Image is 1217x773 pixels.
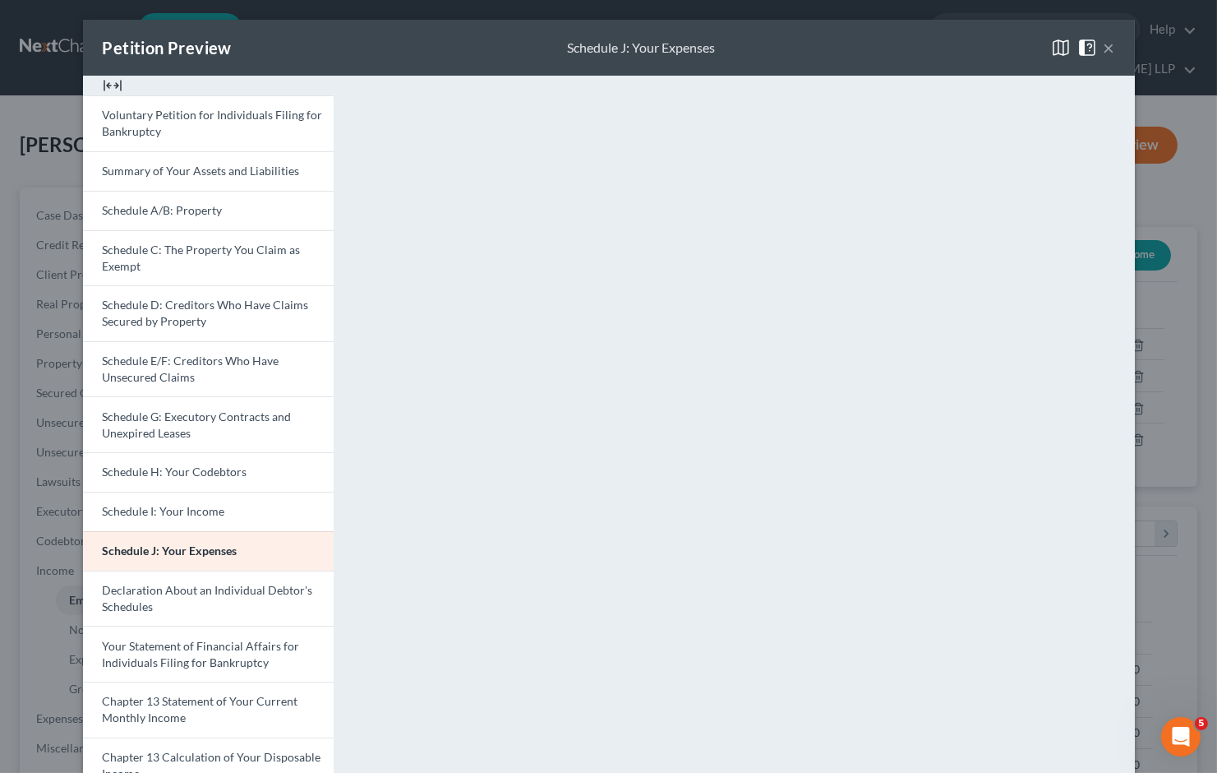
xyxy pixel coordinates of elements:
[103,164,300,178] span: Summary of Your Assets and Liabilities
[83,285,334,341] a: Schedule D: Creditors Who Have Claims Secured by Property
[83,531,334,571] a: Schedule J: Your Expenses
[103,203,223,217] span: Schedule A/B: Property
[103,583,313,613] span: Declaration About an Individual Debtor's Schedules
[83,571,334,627] a: Declaration About an Individual Debtor's Schedules
[1161,717,1201,757] iframe: Intercom live chat
[103,108,323,138] span: Voluntary Petition for Individuals Filing for Bankruptcy
[103,544,237,558] span: Schedule J: Your Expenses
[103,410,292,440] span: Schedule G: Executory Contracts and Unexpired Leases
[83,341,334,397] a: Schedule E/F: Creditors Who Have Unsecured Claims
[1051,38,1071,58] img: map-close-ec6dd18eec5d97a3e4237cf27bb9247ecfb19e6a7ca4853eab1adfd70aa1fa45.svg
[103,639,300,669] span: Your Statement of Financial Affairs for Individuals Filing for Bankruptcy
[83,230,334,286] a: Schedule C: The Property You Claim as Exempt
[103,76,122,95] img: expand-e0f6d898513216a626fdd78e52531dac95497ffd26381d4c15ee2fc46db09dca.svg
[83,452,334,492] a: Schedule H: Your Codebtors
[83,151,334,191] a: Summary of Your Assets and Liabilities
[103,504,225,518] span: Schedule I: Your Income
[1077,38,1097,58] img: help-close-5ba153eb36485ed6c1ea00a893f15db1cb9b99d6cae46e1a8edb6c62d00a1a76.svg
[567,39,715,58] div: Schedule J: Your Expenses
[83,191,334,230] a: Schedule A/B: Property
[103,298,309,328] span: Schedule D: Creditors Who Have Claims Secured by Property
[1104,38,1115,58] button: ×
[83,492,334,531] a: Schedule I: Your Income
[83,396,334,452] a: Schedule G: Executory Contracts and Unexpired Leases
[103,694,298,724] span: Chapter 13 Statement of Your Current Monthly Income
[83,95,334,151] a: Voluntary Petition for Individuals Filing for Bankruptcy
[103,354,279,384] span: Schedule E/F: Creditors Who Have Unsecured Claims
[83,682,334,738] a: Chapter 13 Statement of Your Current Monthly Income
[103,36,232,59] div: Petition Preview
[1195,717,1208,730] span: 5
[83,626,334,682] a: Your Statement of Financial Affairs for Individuals Filing for Bankruptcy
[103,465,247,479] span: Schedule H: Your Codebtors
[103,243,301,273] span: Schedule C: The Property You Claim as Exempt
